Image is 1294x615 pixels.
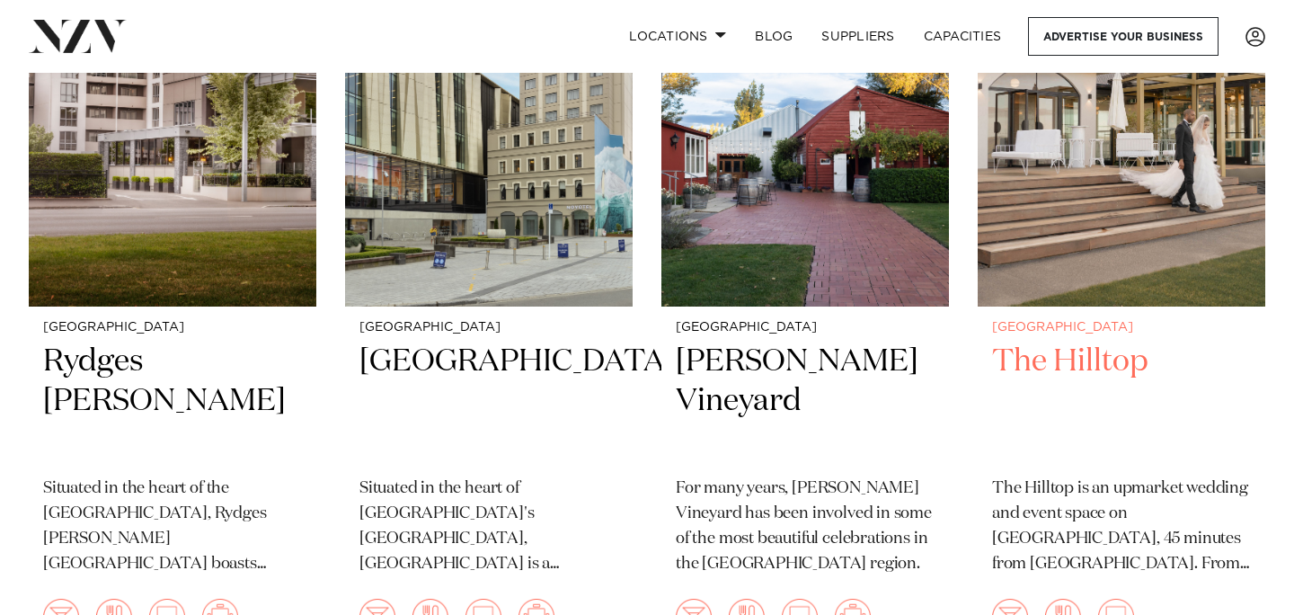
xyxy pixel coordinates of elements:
[992,477,1251,577] p: The Hilltop is an upmarket wedding and event space on [GEOGRAPHIC_DATA], 45 minutes from [GEOGRAP...
[359,342,618,463] h2: [GEOGRAPHIC_DATA]
[992,321,1251,334] small: [GEOGRAPHIC_DATA]
[676,477,935,577] p: For many years, [PERSON_NAME] Vineyard has been involved in some of the most beautiful celebratio...
[359,477,618,577] p: Situated in the heart of [GEOGRAPHIC_DATA]'s [GEOGRAPHIC_DATA], [GEOGRAPHIC_DATA] is a contempora...
[1028,17,1219,56] a: Advertise your business
[359,321,618,334] small: [GEOGRAPHIC_DATA]
[740,17,807,56] a: BLOG
[807,17,908,56] a: SUPPLIERS
[29,20,127,52] img: nzv-logo.png
[676,321,935,334] small: [GEOGRAPHIC_DATA]
[43,321,302,334] small: [GEOGRAPHIC_DATA]
[992,342,1251,463] h2: The Hilltop
[43,342,302,463] h2: Rydges [PERSON_NAME]
[909,17,1016,56] a: Capacities
[43,477,302,577] p: Situated in the heart of the [GEOGRAPHIC_DATA], Rydges [PERSON_NAME] [GEOGRAPHIC_DATA] boasts spa...
[676,342,935,463] h2: [PERSON_NAME] Vineyard
[615,17,740,56] a: Locations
